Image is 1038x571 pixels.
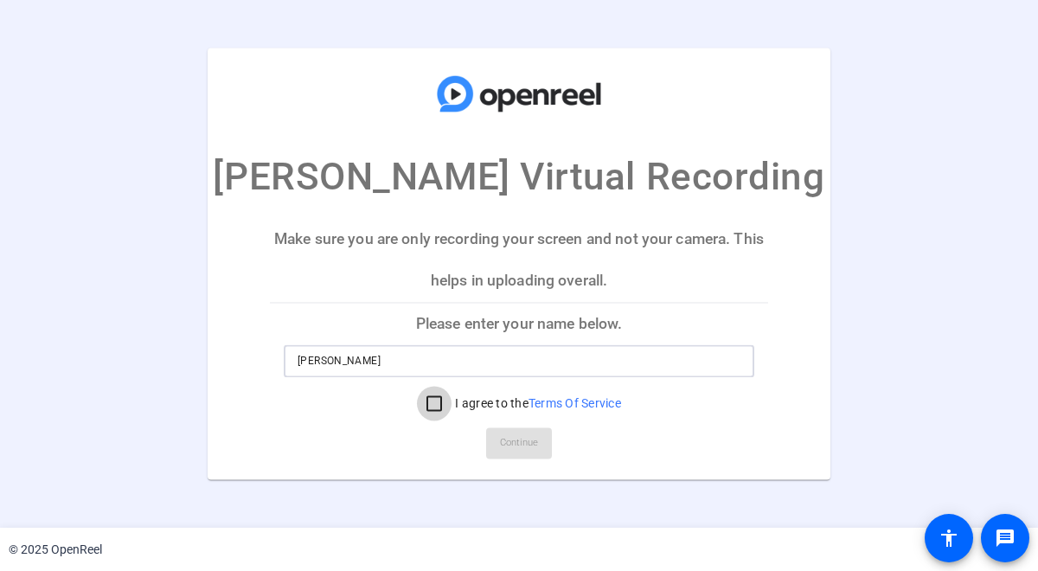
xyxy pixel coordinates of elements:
[298,351,740,372] input: Enter your name
[452,395,621,413] label: I agree to the
[529,397,621,411] a: Terms Of Service
[270,303,768,344] p: Please enter your name below.
[432,65,605,122] img: company-logo
[939,528,959,549] mat-icon: accessibility
[213,148,824,205] p: [PERSON_NAME] Virtual Recording
[270,218,768,302] p: Make sure you are only recording your screen and not your camera. This helps in uploading overall.
[9,541,102,559] div: © 2025 OpenReel
[995,528,1016,549] mat-icon: message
